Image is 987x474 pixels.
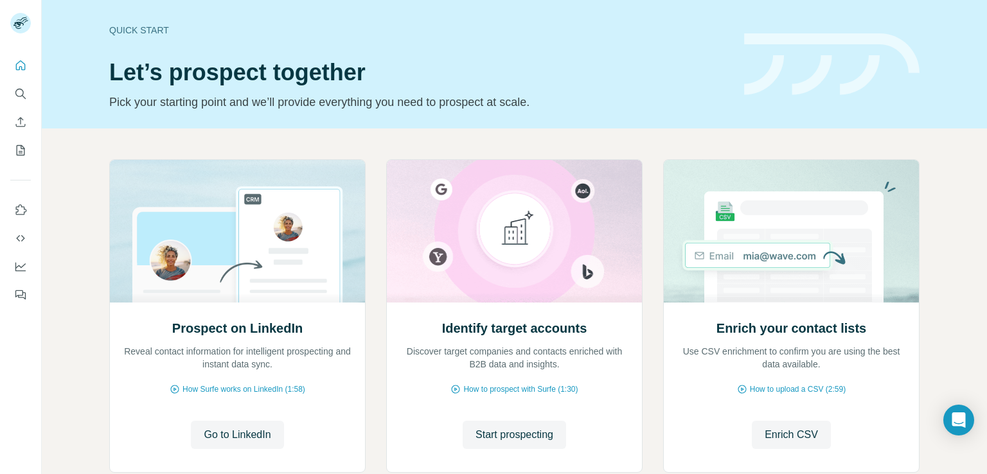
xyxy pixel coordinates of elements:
span: How Surfe works on LinkedIn (1:58) [182,383,305,395]
button: Dashboard [10,255,31,278]
button: Feedback [10,283,31,306]
span: How to prospect with Surfe (1:30) [463,383,578,395]
h2: Identify target accounts [442,319,587,337]
span: Start prospecting [476,427,553,443]
span: Go to LinkedIn [204,427,271,443]
button: Enrich CSV [10,110,31,134]
p: Reveal contact information for intelligent prospecting and instant data sync. [123,345,352,371]
span: Enrich CSV [765,427,818,443]
button: Go to LinkedIn [191,421,283,449]
div: Quick start [109,24,729,37]
button: Enrich CSV [752,421,831,449]
button: Use Surfe API [10,227,31,250]
span: How to upload a CSV (2:59) [750,383,846,395]
button: Start prospecting [463,421,566,449]
img: Identify target accounts [386,160,643,303]
img: banner [744,33,920,96]
h2: Enrich your contact lists [716,319,866,337]
p: Use CSV enrichment to confirm you are using the best data available. [677,345,906,371]
button: My lists [10,139,31,162]
img: Prospect on LinkedIn [109,160,366,303]
h2: Prospect on LinkedIn [172,319,303,337]
div: Open Intercom Messenger [943,405,974,435]
button: Quick start [10,54,31,77]
button: Search [10,82,31,105]
p: Discover target companies and contacts enriched with B2B data and insights. [400,345,629,371]
h1: Let’s prospect together [109,60,729,85]
img: Enrich your contact lists [663,160,920,303]
p: Pick your starting point and we’ll provide everything you need to prospect at scale. [109,93,729,111]
button: Use Surfe on LinkedIn [10,198,31,222]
